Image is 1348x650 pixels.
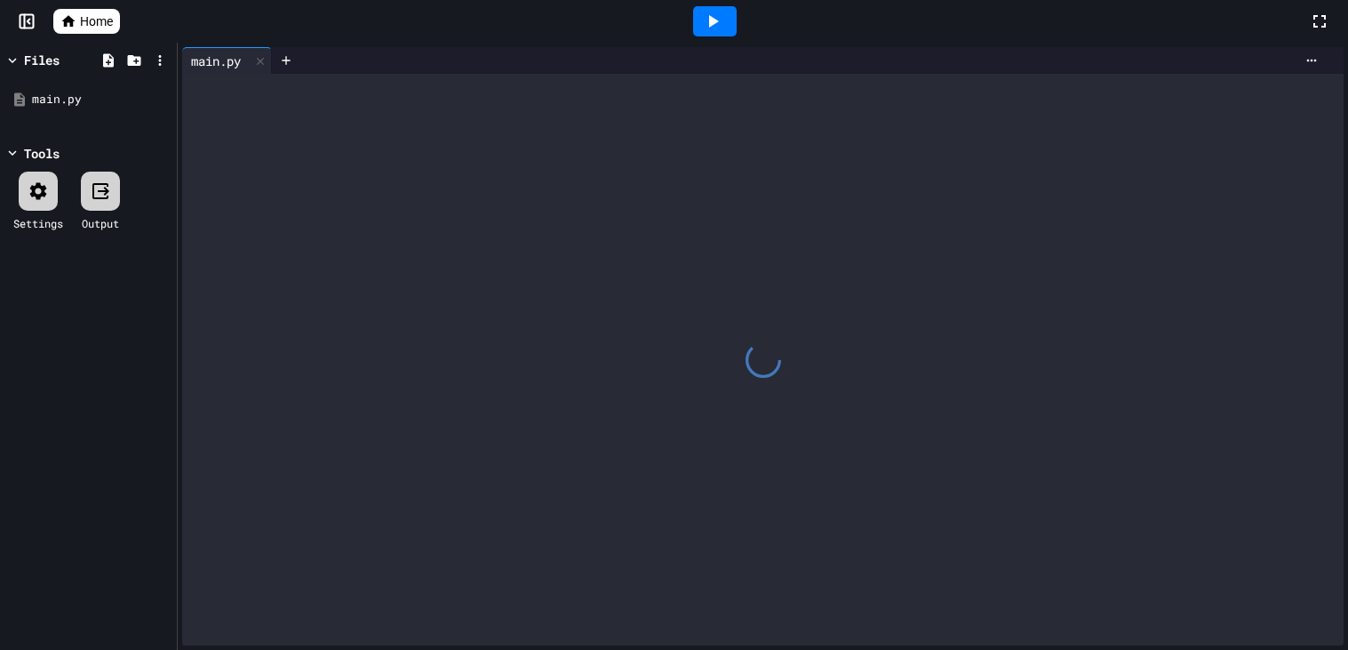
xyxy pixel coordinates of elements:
div: Files [24,51,60,69]
span: Home [80,12,113,30]
div: main.py [182,47,272,74]
a: Home [53,9,120,34]
div: main.py [182,52,250,70]
div: Tools [24,144,60,163]
div: Settings [13,215,63,231]
div: Output [82,215,119,231]
div: main.py [32,91,171,108]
